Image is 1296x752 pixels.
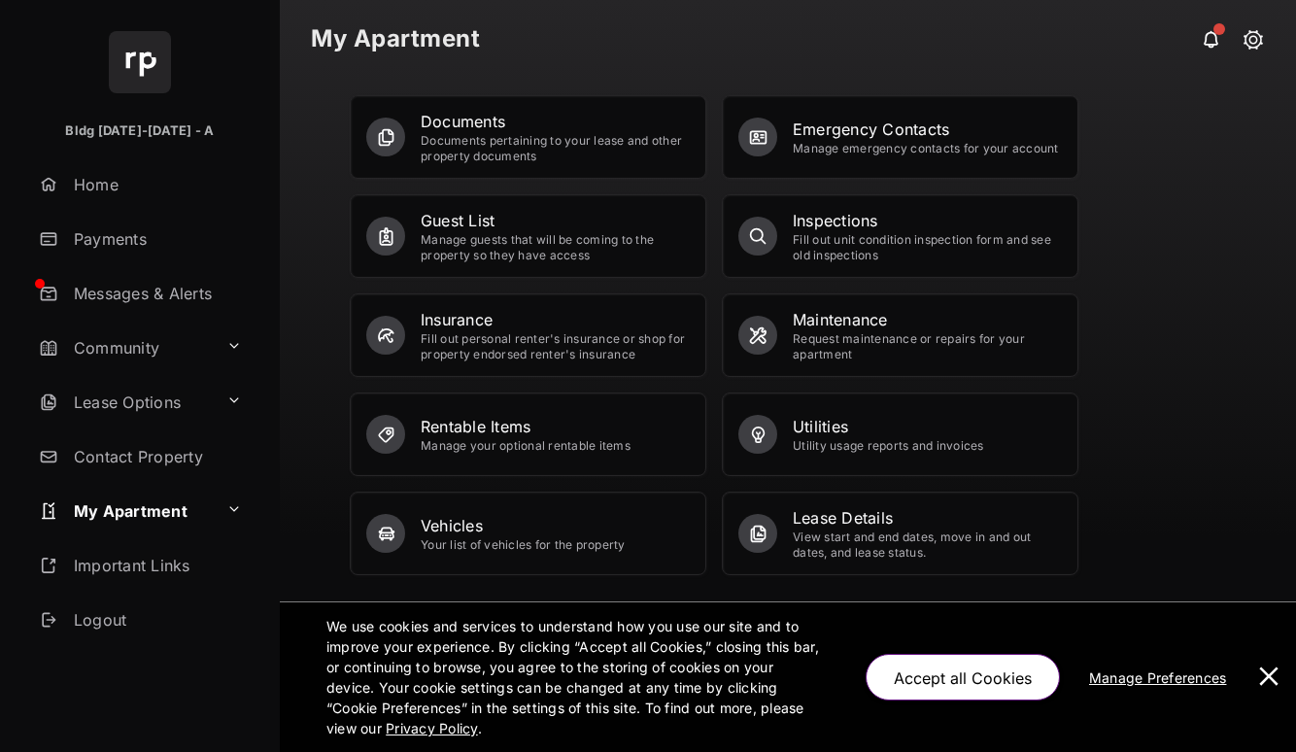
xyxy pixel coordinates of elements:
a: My Apartment [31,488,219,534]
div: Guest List [421,209,690,232]
strong: My Apartment [311,27,480,51]
a: VehiclesYour list of vehicles for the property [421,514,626,553]
a: Payments [31,216,280,262]
div: Your list of vehicles for the property [421,537,626,553]
div: Vehicles [421,514,626,537]
a: Guest ListManage guests that will be coming to the property so they have access [421,209,690,263]
button: Accept all Cookies [866,654,1060,701]
div: Inspections [793,209,1062,232]
div: Lease Details [793,506,1062,530]
div: Fill out personal renter's insurance or shop for property endorsed renter's insurance [421,331,690,362]
a: Contact Property [31,433,280,480]
a: InsuranceFill out personal renter's insurance or shop for property endorsed renter's insurance [421,308,690,362]
a: UtilitiesUtility usage reports and invoices [793,415,984,454]
u: Manage Preferences [1089,669,1235,686]
div: Documents [421,110,690,133]
div: Manage your optional rentable items [421,438,631,454]
div: Manage guests that will be coming to the property so they have access [421,232,690,263]
a: Important Links [31,542,250,589]
div: Maintenance [793,308,1062,331]
div: View start and end dates, move in and out dates, and lease status. [793,530,1062,561]
div: Fill out unit condition inspection form and see old inspections [793,232,1062,263]
a: MaintenanceRequest maintenance or repairs for your apartment [793,308,1062,362]
div: Rentable Items [421,415,631,438]
a: Emergency ContactsManage emergency contacts for your account [793,118,1059,156]
div: Documents pertaining to your lease and other property documents [421,133,690,164]
a: InspectionsFill out unit condition inspection form and see old inspections [793,209,1062,263]
a: Community [31,325,219,371]
a: DocumentsDocuments pertaining to your lease and other property documents [421,110,690,164]
a: Lease DetailsView start and end dates, move in and out dates, and lease status. [793,506,1062,561]
div: Emergency Contacts [793,118,1059,141]
a: Messages & Alerts [31,270,280,317]
a: Logout [31,597,280,643]
p: We use cookies and services to understand how you use our site and to improve your experience. By... [326,616,825,738]
u: Privacy Policy [386,720,477,736]
div: Utility usage reports and invoices [793,438,984,454]
div: Request maintenance or repairs for your apartment [793,331,1062,362]
div: Manage emergency contacts for your account [793,141,1059,156]
img: svg+xml;base64,PHN2ZyB4bWxucz0iaHR0cDovL3d3dy53My5vcmcvMjAwMC9zdmciIHdpZHRoPSI2NCIgaGVpZ2h0PSI2NC... [109,31,171,93]
div: Insurance [421,308,690,331]
p: Bldg [DATE]-[DATE] - A [65,121,214,141]
a: Lease Options [31,379,219,426]
a: Rentable ItemsManage your optional rentable items [421,415,631,454]
a: Home [31,161,280,208]
div: Utilities [793,415,984,438]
